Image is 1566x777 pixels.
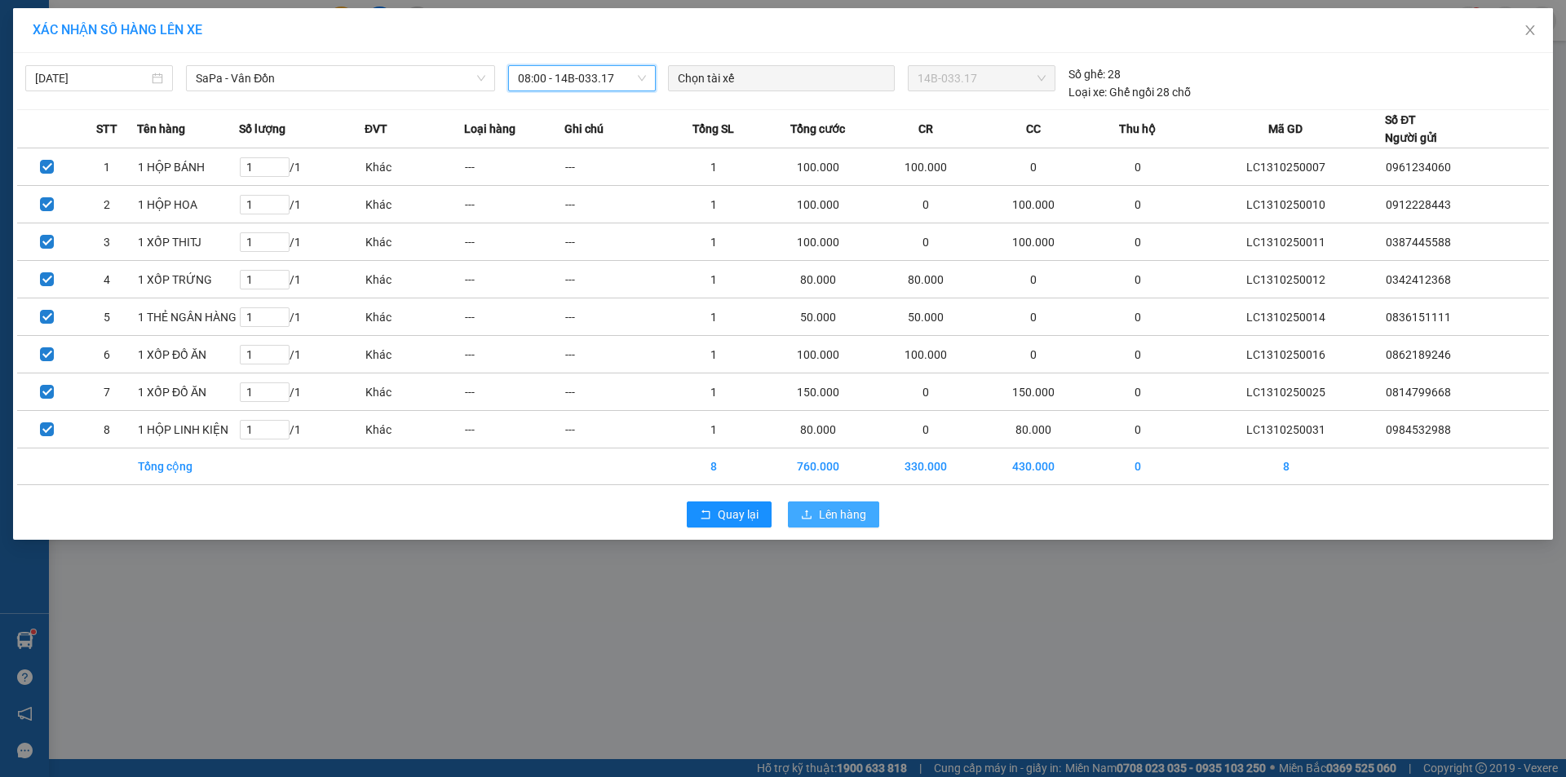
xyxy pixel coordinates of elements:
[464,336,564,373] td: ---
[980,186,1087,223] td: 100.000
[764,448,872,485] td: 760.000
[564,186,664,223] td: ---
[872,448,980,485] td: 330.000
[664,261,763,298] td: 1
[564,148,664,186] td: ---
[239,120,285,138] span: Số lượng
[77,186,136,223] td: 2
[801,509,812,522] span: upload
[137,298,239,336] td: 1 THẺ NGÂN HÀNG
[872,373,980,411] td: 0
[980,223,1087,261] td: 100.000
[1386,348,1451,361] span: 0862189246
[365,411,464,448] td: Khác
[764,298,872,336] td: 50.000
[1068,83,1107,101] span: Loại xe:
[137,148,239,186] td: 1 HỘP BÁNH
[1119,120,1156,138] span: Thu hộ
[1188,223,1385,261] td: LC1310250011
[137,336,239,373] td: 1 XỐP ĐỒ ĂN
[764,411,872,448] td: 80.000
[980,298,1087,336] td: 0
[1386,423,1451,436] span: 0984532988
[464,186,564,223] td: ---
[700,509,711,522] span: rollback
[872,298,980,336] td: 50.000
[764,336,872,373] td: 100.000
[365,120,387,138] span: ĐVT
[1524,24,1537,37] span: close
[464,148,564,186] td: ---
[137,120,185,138] span: Tên hàng
[980,148,1087,186] td: 0
[365,148,464,186] td: Khác
[1268,120,1303,138] span: Mã GD
[365,186,464,223] td: Khác
[1087,411,1187,448] td: 0
[1087,148,1187,186] td: 0
[239,148,365,186] td: / 1
[77,223,136,261] td: 3
[137,223,239,261] td: 1 XỐP THITJ
[819,505,866,523] span: Lên hàng
[464,373,564,411] td: ---
[664,223,763,261] td: 1
[664,411,763,448] td: 1
[564,373,664,411] td: ---
[365,298,464,336] td: Khác
[1188,261,1385,298] td: LC1310250012
[980,261,1087,298] td: 0
[687,501,772,528] button: rollbackQuay lại
[464,223,564,261] td: ---
[1386,198,1451,211] span: 0912228443
[980,411,1087,448] td: 80.000
[239,411,365,448] td: / 1
[664,448,763,485] td: 8
[77,373,136,411] td: 7
[476,73,486,83] span: down
[764,373,872,411] td: 150.000
[1068,83,1191,101] div: Ghế ngồi 28 chỗ
[718,505,759,523] span: Quay lại
[1386,273,1451,286] span: 0342412368
[872,261,980,298] td: 80.000
[518,66,646,91] span: 08:00 - 14B-033.17
[365,373,464,411] td: Khác
[239,336,365,373] td: / 1
[564,336,664,373] td: ---
[564,223,664,261] td: ---
[790,120,845,138] span: Tổng cước
[764,261,872,298] td: 80.000
[137,261,239,298] td: 1 XỐP TRỨNG
[564,120,604,138] span: Ghi chú
[1386,311,1451,324] span: 0836151111
[664,373,763,411] td: 1
[137,373,239,411] td: 1 XỐP ĐỒ ĂN
[872,223,980,261] td: 0
[239,298,365,336] td: / 1
[365,336,464,373] td: Khác
[77,336,136,373] td: 6
[1386,236,1451,249] span: 0387445588
[788,501,879,528] button: uploadLên hàng
[664,186,763,223] td: 1
[1087,223,1187,261] td: 0
[692,120,734,138] span: Tổng SL
[1385,111,1437,147] div: Số ĐT Người gửi
[564,411,664,448] td: ---
[365,261,464,298] td: Khác
[1188,373,1385,411] td: LC1310250025
[1188,186,1385,223] td: LC1310250010
[137,186,239,223] td: 1 HỘP HOA
[1026,120,1041,138] span: CC
[464,298,564,336] td: ---
[980,448,1087,485] td: 430.000
[96,120,117,138] span: STT
[77,411,136,448] td: 8
[872,148,980,186] td: 100.000
[980,373,1087,411] td: 150.000
[1087,373,1187,411] td: 0
[1386,386,1451,399] span: 0814799668
[33,22,202,38] span: XÁC NHẬN SỐ HÀNG LÊN XE
[464,411,564,448] td: ---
